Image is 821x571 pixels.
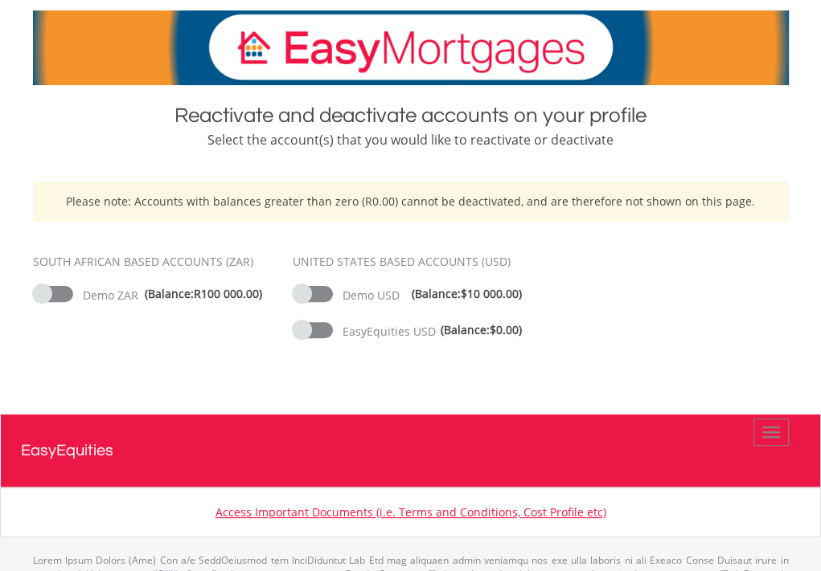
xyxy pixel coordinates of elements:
span: $10 000.00 [461,286,519,301]
span: (Balance: ) [412,286,522,302]
img: EasyMortage Promotion Banner [33,10,789,85]
div: Reactivate and deactivate accounts on your profile [33,101,789,130]
span: R100 000.00 [194,286,259,301]
span: (Balance: ) [441,322,522,338]
span: Demo ZAR [83,288,138,303]
div: UNITED STATES BASED ACCOUNTS (USD) [293,254,528,270]
a: Access Important Documents (i.e. Terms and Conditions, Cost Profile etc) [216,504,606,520]
span: $0.00 [490,322,519,337]
span: (Balance: ) [145,286,262,302]
span: Demo USD [343,288,400,303]
div: SOUTH AFRICAN BASED ACCOUNTS (ZAR) [33,254,269,270]
span: EasyEquities USD [343,324,436,339]
div: Please note: Accounts with balances greater than zero (R0.00) cannot be deactivated, and are ther... [33,181,789,222]
div: Select the account(s) that you would like to reactivate or deactivate [33,130,789,149]
a: EasyEquities [21,414,801,487]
